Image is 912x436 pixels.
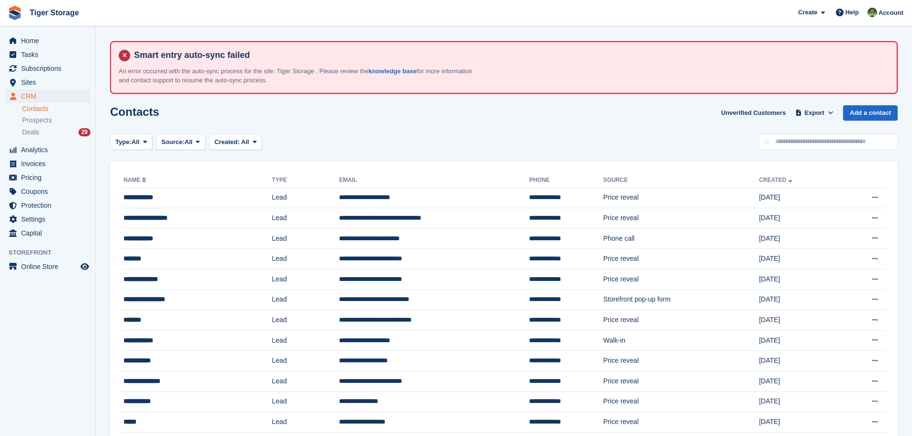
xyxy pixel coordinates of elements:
[79,261,90,272] a: Preview store
[805,108,824,118] span: Export
[603,351,759,371] td: Price reveal
[21,62,79,75] span: Subscriptions
[603,391,759,412] td: Price reveal
[124,177,148,183] a: Name
[339,173,529,188] th: Email
[759,351,840,371] td: [DATE]
[5,76,90,89] a: menu
[272,228,339,249] td: Lead
[759,371,840,392] td: [DATE]
[21,89,79,103] span: CRM
[272,173,339,188] th: Type
[21,199,79,212] span: Protection
[759,249,840,269] td: [DATE]
[759,412,840,433] td: [DATE]
[759,290,840,310] td: [DATE]
[759,208,840,229] td: [DATE]
[603,269,759,290] td: Price reveal
[22,104,90,113] a: Contacts
[759,177,794,183] a: Created
[272,188,339,208] td: Lead
[759,310,840,331] td: [DATE]
[793,105,835,121] button: Export
[272,310,339,331] td: Lead
[717,105,789,121] a: Unverified Customers
[130,50,889,61] h4: Smart entry auto-sync failed
[209,134,262,150] button: Created: All
[21,185,79,198] span: Coupons
[603,412,759,433] td: Price reveal
[529,173,603,188] th: Phone
[867,8,877,17] img: Matthew Ellwood
[759,391,840,412] td: [DATE]
[759,330,840,351] td: [DATE]
[119,67,478,85] p: An error occurred with the auto-sync process for the site: Tiger Storage . Please review the for ...
[214,138,240,145] span: Created:
[272,290,339,310] td: Lead
[878,8,903,18] span: Account
[241,138,249,145] span: All
[5,157,90,170] a: menu
[798,8,817,17] span: Create
[9,248,95,257] span: Storefront
[5,48,90,61] a: menu
[759,188,840,208] td: [DATE]
[21,34,79,47] span: Home
[272,269,339,290] td: Lead
[603,290,759,310] td: Storefront pop-up form
[843,105,898,121] a: Add a contact
[603,173,759,188] th: Source
[21,157,79,170] span: Invoices
[21,143,79,157] span: Analytics
[110,105,159,118] h1: Contacts
[603,371,759,392] td: Price reveal
[272,249,339,269] td: Lead
[603,330,759,351] td: Walk-in
[272,412,339,433] td: Lead
[185,137,193,147] span: All
[79,128,90,136] div: 29
[22,115,90,125] a: Prospects
[5,185,90,198] a: menu
[369,67,417,75] a: knowledge base
[132,137,140,147] span: All
[26,5,83,21] a: Tiger Storage
[22,128,39,137] span: Deals
[272,371,339,392] td: Lead
[5,143,90,157] a: menu
[759,228,840,249] td: [DATE]
[603,228,759,249] td: Phone call
[845,8,859,17] span: Help
[21,226,79,240] span: Capital
[110,134,152,150] button: Type: All
[603,188,759,208] td: Price reveal
[5,171,90,184] a: menu
[22,127,90,137] a: Deals 29
[759,269,840,290] td: [DATE]
[115,137,132,147] span: Type:
[603,249,759,269] td: Price reveal
[272,391,339,412] td: Lead
[22,116,52,125] span: Prospects
[5,62,90,75] a: menu
[21,171,79,184] span: Pricing
[272,351,339,371] td: Lead
[21,48,79,61] span: Tasks
[21,212,79,226] span: Settings
[21,76,79,89] span: Sites
[156,134,205,150] button: Source: All
[5,226,90,240] a: menu
[5,34,90,47] a: menu
[603,208,759,229] td: Price reveal
[272,330,339,351] td: Lead
[5,212,90,226] a: menu
[161,137,184,147] span: Source:
[21,260,79,273] span: Online Store
[8,6,22,20] img: stora-icon-8386f47178a22dfd0bd8f6a31ec36ba5ce8667c1dd55bd0f319d3a0aa187defe.svg
[5,89,90,103] a: menu
[5,260,90,273] a: menu
[272,208,339,229] td: Lead
[603,310,759,331] td: Price reveal
[5,199,90,212] a: menu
